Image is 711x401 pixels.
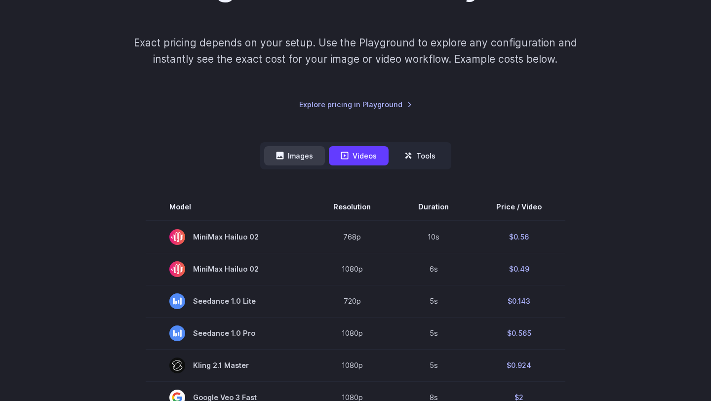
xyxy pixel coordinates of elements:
[310,253,395,285] td: 1080p
[115,35,596,68] p: Exact pricing depends on your setup. Use the Playground to explore any configuration and instantl...
[169,229,286,245] span: MiniMax Hailuo 02
[473,221,565,253] td: $0.56
[473,349,565,381] td: $0.924
[395,221,473,253] td: 10s
[146,193,310,221] th: Model
[395,349,473,381] td: 5s
[169,261,286,277] span: MiniMax Hailuo 02
[473,253,565,285] td: $0.49
[310,349,395,381] td: 1080p
[329,146,389,165] button: Videos
[395,317,473,349] td: 5s
[473,285,565,317] td: $0.143
[169,293,286,309] span: Seedance 1.0 Lite
[264,146,325,165] button: Images
[310,221,395,253] td: 768p
[393,146,447,165] button: Tools
[169,325,286,341] span: Seedance 1.0 Pro
[473,317,565,349] td: $0.565
[473,193,565,221] th: Price / Video
[395,193,473,221] th: Duration
[310,317,395,349] td: 1080p
[395,253,473,285] td: 6s
[395,285,473,317] td: 5s
[169,358,286,373] span: Kling 2.1 Master
[310,193,395,221] th: Resolution
[310,285,395,317] td: 720p
[299,99,412,110] a: Explore pricing in Playground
